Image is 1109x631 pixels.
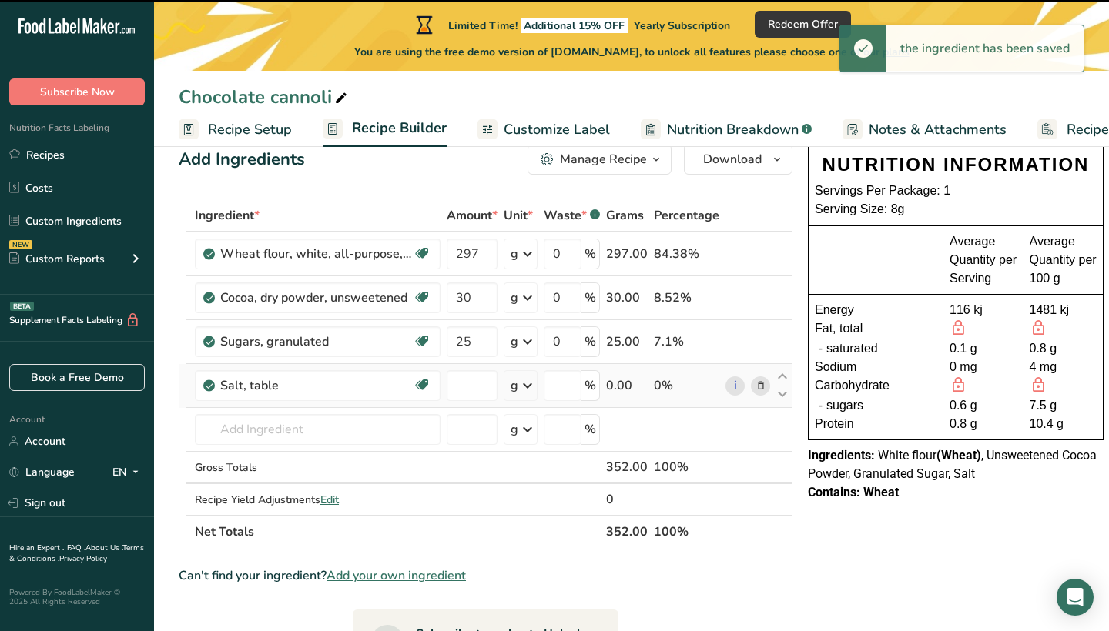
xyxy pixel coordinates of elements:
[725,376,745,396] a: i
[936,448,981,462] b: (Wheat)
[9,543,144,564] a: Terms & Conditions .
[59,553,107,564] a: Privacy Policy
[815,182,1097,200] div: Servings Per Package: 1
[950,358,1017,376] div: 0 mg
[703,150,762,169] span: Download
[560,150,647,169] div: Manage Recipe
[9,251,105,267] div: Custom Reports
[808,483,1104,502] div: Contains: Wheat
[504,119,610,140] span: Customize Label
[1030,396,1097,415] div: 7.5 g
[352,118,447,139] span: Recipe Builder
[815,200,1097,219] div: Serving Size: 8g
[179,83,350,111] div: Chocolate cannoli
[195,459,441,476] div: Gross Totals
[815,396,826,415] div: -
[1030,232,1097,288] div: Average Quantity per 100 g
[606,458,648,476] div: 352.00
[511,376,518,395] div: g
[9,543,64,553] a: Hire an Expert .
[195,414,441,445] input: Add Ingredient
[654,376,719,395] div: 0%
[1030,358,1097,376] div: 4 mg
[10,302,34,311] div: BETA
[179,147,305,172] div: Add Ingredients
[808,448,875,462] span: Ingredients:
[808,448,1097,481] span: White flour , Unsweetened Cocoa Powder, Granulated Sugar, Salt
[950,339,1017,358] div: 0.1 g
[654,458,719,476] div: 100%
[511,332,518,351] div: g
[886,25,1084,72] div: the ingredient has been saved
[755,11,851,38] button: Redeem Offer
[950,232,1017,288] div: Average Quantity per Serving
[606,332,648,351] div: 25.00
[40,84,115,100] span: Subscribe Now
[654,206,719,225] span: Percentage
[684,144,792,175] button: Download
[477,112,610,147] a: Customize Label
[521,18,628,33] span: Additional 15% OFF
[606,206,644,225] span: Grams
[634,18,730,33] span: Yearly Subscription
[815,358,856,376] span: Sodium
[195,206,260,225] span: Ingredient
[950,396,1017,415] div: 0.6 g
[327,566,466,585] span: Add your own ingredient
[9,364,145,391] a: Book a Free Demo
[606,490,648,509] div: 0
[320,492,339,507] span: Edit
[606,245,648,263] div: 297.00
[606,289,648,307] div: 30.00
[9,240,32,249] div: NEW
[504,206,533,225] span: Unit
[511,289,518,307] div: g
[179,112,292,147] a: Recipe Setup
[815,301,854,319] span: Energy
[603,515,651,547] th: 352.00
[768,16,838,32] span: Redeem Offer
[815,339,826,358] div: -
[1057,579,1094,616] div: Open Intercom Messenger
[220,245,413,263] div: Wheat flour, white, all-purpose, enriched, unbleached
[826,396,863,415] span: sugars
[950,301,1017,319] div: 116 kj
[220,376,413,395] div: Salt, table
[447,206,498,225] span: Amount
[654,245,719,263] div: 84.38%
[843,112,1007,147] a: Notes & Attachments
[641,112,812,147] a: Nutrition Breakdown
[815,376,890,396] span: Carbohydrate
[112,463,145,482] div: EN
[606,376,648,395] div: 0.00
[511,245,518,263] div: g
[9,459,75,486] a: Language
[67,543,85,553] a: FAQ .
[815,319,863,339] span: Fat, total
[208,119,292,140] span: Recipe Setup
[528,144,672,175] button: Manage Recipe
[220,332,413,351] div: Sugars, granulated
[9,78,145,105] button: Subscribe Now
[544,206,600,225] div: Waste
[9,588,145,606] div: Powered By FoodLabelMaker © 2025 All Rights Reserved
[667,119,799,140] span: Nutrition Breakdown
[1030,339,1097,358] div: 0.8 g
[654,332,719,351] div: 7.1%
[1030,301,1097,319] div: 1481 kj
[179,566,792,585] div: Can't find your ingredient?
[220,289,413,307] div: Cocoa, dry powder, unsweetened
[192,515,603,547] th: Net Totals
[1030,415,1097,433] div: 10.4 g
[869,119,1007,140] span: Notes & Attachments
[826,339,878,358] span: saturated
[85,543,122,553] a: About Us .
[815,415,854,433] span: Protein
[654,289,719,307] div: 8.52%
[950,415,1017,433] div: 0.8 g
[413,15,730,34] div: Limited Time!
[651,515,722,547] th: 100%
[354,44,910,60] span: You are using the free demo version of [DOMAIN_NAME], to unlock all features please choose one of...
[323,111,447,148] a: Recipe Builder
[815,151,1097,179] div: NUTRITION INFORMATION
